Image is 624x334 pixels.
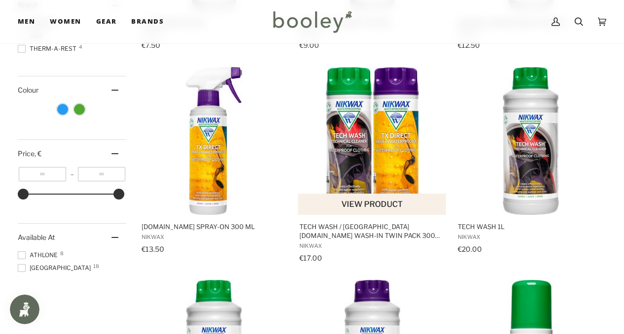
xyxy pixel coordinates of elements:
span: [DOMAIN_NAME] Spray-On 300 ml [142,222,287,231]
img: Nikwax TX.Direct Spray-On 300ml - Booley Galway [140,67,288,215]
span: 4 [79,44,82,49]
span: Available At [18,233,55,241]
span: Colour: Blue [57,104,68,115]
a: Tech Wash 1L [456,67,605,266]
span: Athlone [18,251,61,260]
span: Price [18,149,41,158]
img: Nikwax Tech Wash / TX.Direct Wash-In Twin Pack 300ml - Booley Galway [298,67,446,215]
span: Therm-a-Rest [18,44,79,53]
span: 8 [60,251,64,256]
img: Booley [269,7,355,36]
span: €9.00 [299,41,319,49]
span: [GEOGRAPHIC_DATA] [18,264,94,272]
span: Colour: Green [74,104,85,115]
span: €12.50 [458,41,480,49]
span: Nikwax [299,242,445,249]
span: €17.00 [299,254,322,262]
span: Brands [131,17,164,27]
button: View product [298,194,445,215]
a: Tech Wash / TX.Direct Wash-In Twin Pack 300 ml [298,67,446,266]
span: €7.50 [142,41,160,49]
iframe: Button to open loyalty program pop-up [10,295,39,324]
span: – [66,170,78,178]
input: Minimum value [19,167,66,181]
span: , € [35,149,41,158]
span: Nikwax [458,234,603,240]
span: Men [18,17,35,27]
span: Nikwax [142,234,287,240]
span: Gear [96,17,117,27]
span: Colour [18,86,46,94]
span: €13.50 [142,245,164,253]
span: 18 [93,264,99,268]
span: Tech Wash 1L [458,222,603,231]
span: Women [50,17,81,27]
img: Nikwax Tech Wash 1L - Booley Galway [457,67,605,215]
span: Tech Wash / [GEOGRAPHIC_DATA][DOMAIN_NAME] Wash-In Twin Pack 300 ml [299,222,445,240]
span: €20.00 [458,245,482,253]
input: Maximum value [78,167,125,181]
a: TX.Direct Spray-On 300 ml [140,67,289,266]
